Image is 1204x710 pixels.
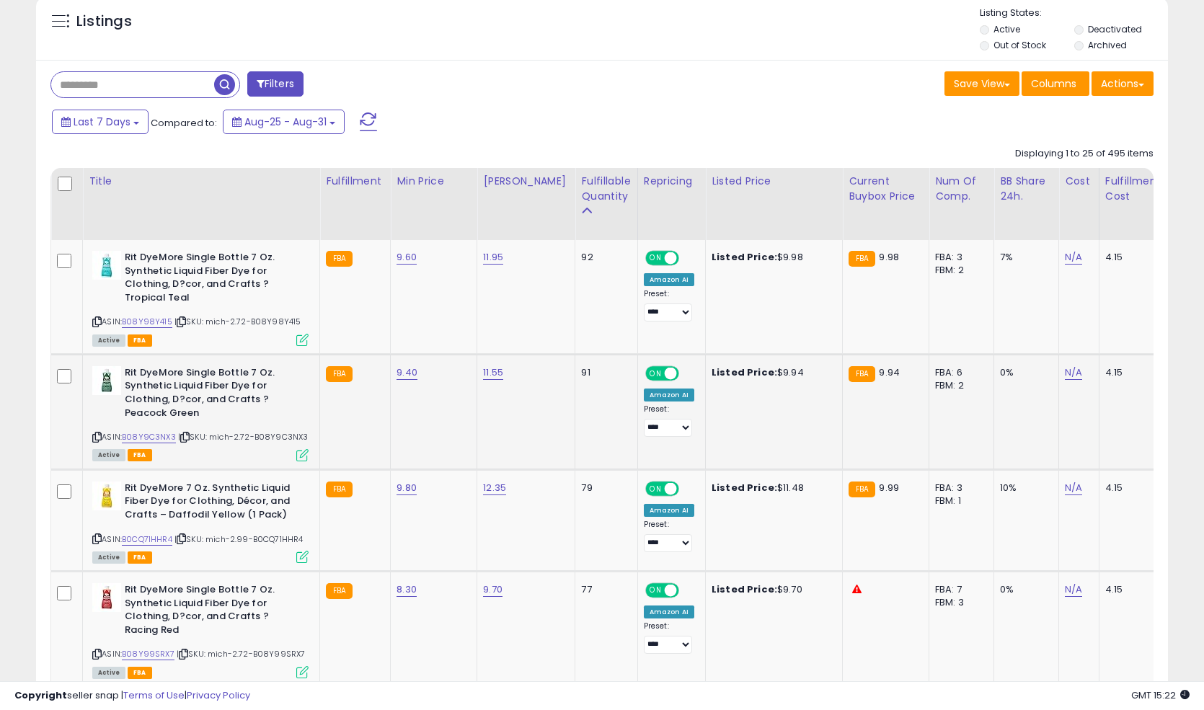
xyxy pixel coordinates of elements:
div: Cost [1065,174,1093,189]
div: FBA: 3 [935,251,983,264]
span: ON [647,367,665,379]
b: Listed Price: [712,582,777,596]
div: $11.48 [712,482,831,494]
div: FBM: 2 [935,264,983,277]
div: FBA: 6 [935,366,983,379]
label: Active [993,23,1020,35]
a: Terms of Use [123,688,185,702]
b: Rit DyeMore Single Bottle 7 Oz. Synthetic Liquid Fiber Dye for Clothing, D?cor, and Crafts ? Peac... [125,366,300,423]
div: Displaying 1 to 25 of 495 items [1015,147,1154,161]
label: Archived [1088,39,1127,51]
a: 9.70 [483,582,503,597]
div: 4.15 [1105,366,1156,379]
div: ASIN: [92,366,309,460]
span: OFF [676,482,699,494]
a: B08Y99SRX7 [122,648,174,660]
a: N/A [1065,582,1082,597]
a: 8.30 [397,582,417,597]
span: All listings currently available for purchase on Amazon [92,667,125,679]
div: ASIN: [92,251,309,345]
a: 11.95 [483,250,503,265]
button: Last 7 Days [52,110,149,134]
small: FBA [326,366,353,382]
strong: Copyright [14,688,67,702]
div: FBM: 1 [935,494,983,507]
a: N/A [1065,481,1082,495]
div: 91 [581,366,626,379]
div: Amazon AI [644,605,694,618]
small: FBA [326,482,353,497]
b: Rit DyeMore Single Bottle 7 Oz. Synthetic Liquid Fiber Dye for Clothing, D?cor, and Crafts ? Raci... [125,583,300,640]
b: Rit DyeMore 7 Oz. Synthetic Liquid Fiber Dye for Clothing, Décor, and Crafts – Daffodil Yellow (1... [125,482,300,525]
span: 9.94 [879,365,900,379]
span: 9.99 [879,481,899,494]
div: 79 [581,482,626,494]
div: $9.98 [712,251,831,264]
div: $9.94 [712,366,831,379]
img: 41tg1CldM7L._SL40_.jpg [92,251,121,280]
div: FBA: 3 [935,482,983,494]
div: Amazon AI [644,273,694,286]
span: FBA [128,667,152,679]
a: 11.55 [483,365,503,380]
label: Deactivated [1088,23,1142,35]
a: 9.40 [397,365,417,380]
span: FBA [128,334,152,347]
div: Num of Comp. [935,174,988,204]
a: B08Y9C3NX3 [122,431,176,443]
button: Filters [247,71,304,97]
img: 41vC73nZ2WL._SL40_.jpg [92,583,121,612]
div: Amazon AI [644,389,694,401]
div: 10% [1000,482,1048,494]
div: Preset: [644,404,694,437]
span: Aug-25 - Aug-31 [244,115,327,129]
div: 77 [581,583,626,596]
div: Current Buybox Price [849,174,923,204]
div: [PERSON_NAME] [483,174,569,189]
div: 4.15 [1105,482,1156,494]
span: ON [647,252,665,265]
div: Title [89,174,314,189]
span: Columns [1031,76,1076,91]
b: Listed Price: [712,365,777,379]
span: OFF [676,367,699,379]
div: ASIN: [92,482,309,562]
a: N/A [1065,250,1082,265]
a: 9.80 [397,481,417,495]
p: Listing States: [980,6,1168,20]
small: FBA [849,482,875,497]
div: 7% [1000,251,1048,264]
a: 9.60 [397,250,417,265]
span: 2025-09-8 15:22 GMT [1131,688,1190,702]
span: | SKU: mich-2.72-B08Y9C3NX3 [178,431,309,443]
div: 4.15 [1105,583,1156,596]
button: Aug-25 - Aug-31 [223,110,345,134]
div: $9.70 [712,583,831,596]
img: 41QAVzqLYpL._SL40_.jpg [92,366,121,395]
label: Out of Stock [993,39,1046,51]
span: OFF [676,252,699,265]
div: 0% [1000,583,1048,596]
span: 9.98 [879,250,899,264]
span: | SKU: mich-2.72-B08Y99SRX7 [177,648,306,660]
span: All listings currently available for purchase on Amazon [92,449,125,461]
div: Min Price [397,174,471,189]
div: Preset: [644,289,694,321]
div: Preset: [644,621,694,654]
span: FBA [128,449,152,461]
a: B08Y98Y415 [122,316,172,328]
div: 4.15 [1105,251,1156,264]
div: FBM: 2 [935,379,983,392]
span: All listings currently available for purchase on Amazon [92,551,125,564]
span: Compared to: [151,116,217,130]
div: Preset: [644,520,694,552]
span: | SKU: mich-2.99-B0CQ71HHR4 [174,533,304,545]
div: Listed Price [712,174,836,189]
small: FBA [849,366,875,382]
small: FBA [326,251,353,267]
div: 0% [1000,366,1048,379]
span: FBA [128,551,152,564]
button: Save View [944,71,1019,96]
span: ON [647,585,665,597]
div: FBA: 7 [935,583,983,596]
